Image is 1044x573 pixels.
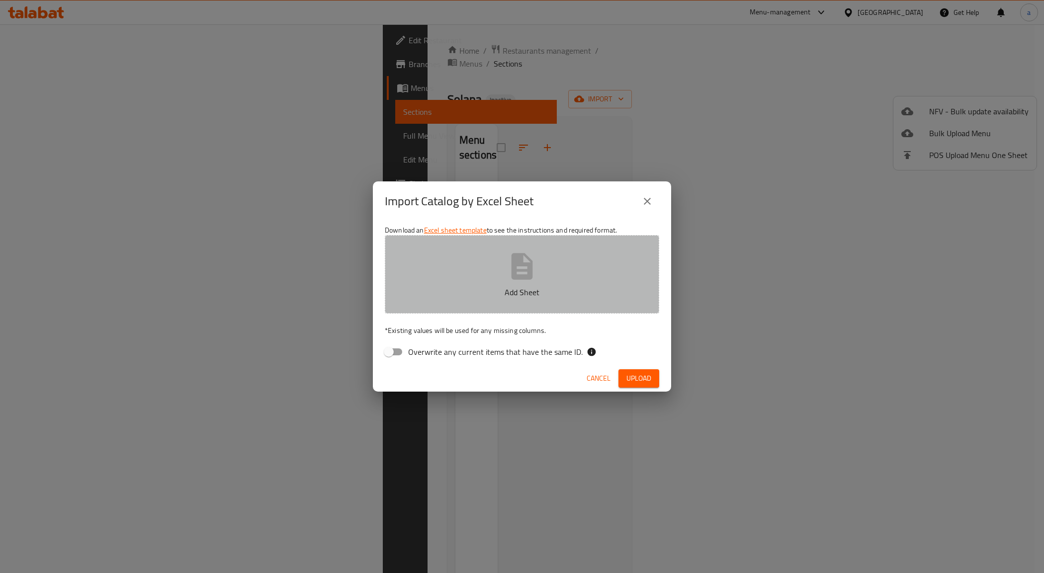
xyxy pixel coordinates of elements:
button: Cancel [583,369,614,388]
span: Overwrite any current items that have the same ID. [408,346,583,358]
p: Existing values will be used for any missing columns. [385,326,659,335]
span: Cancel [587,372,610,385]
button: Upload [618,369,659,388]
div: Download an to see the instructions and required format. [373,221,671,365]
button: Add Sheet [385,235,659,314]
svg: If the overwrite option isn't selected, then the items that match an existing ID will be ignored ... [587,347,597,357]
span: Upload [626,372,651,385]
a: Excel sheet template [424,224,487,237]
p: Add Sheet [400,286,644,298]
h2: Import Catalog by Excel Sheet [385,193,533,209]
button: close [635,189,659,213]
